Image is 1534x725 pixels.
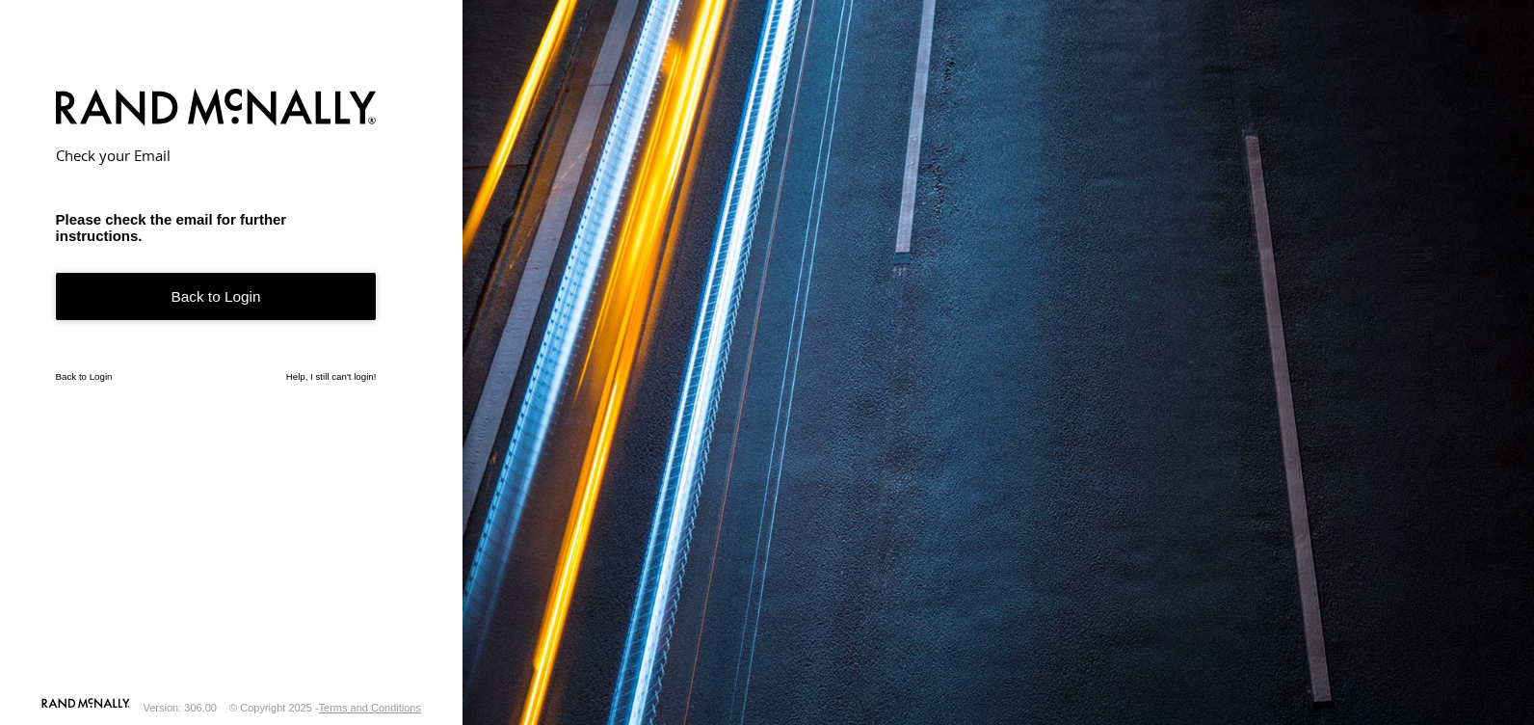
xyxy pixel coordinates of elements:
[56,211,377,244] h3: Please check the email for further instructions.
[319,702,421,713] a: Terms and Conditions
[229,702,421,713] div: © Copyright 2025 -
[41,698,130,717] a: Visit our Website
[286,371,377,382] a: Help, I still can't login!
[56,146,377,165] h2: Check your Email
[56,273,377,320] a: Back to Login
[56,371,113,382] a: Back to Login
[144,702,217,713] div: Version: 306.00
[56,85,377,134] img: Rand McNally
